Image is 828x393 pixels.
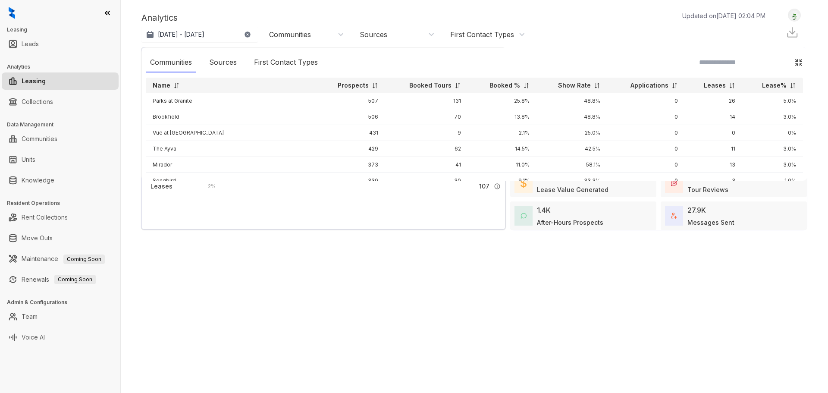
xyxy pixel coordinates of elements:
[729,82,735,89] img: sorting
[523,82,530,89] img: sorting
[385,125,468,141] td: 9
[630,81,668,90] p: Applications
[704,81,726,90] p: Leases
[742,173,803,189] td: 1.0%
[7,299,120,306] h3: Admin & Configurations
[2,35,119,53] li: Leads
[536,173,608,189] td: 33.3%
[385,157,468,173] td: 41
[607,173,685,189] td: 0
[607,141,685,157] td: 0
[607,109,685,125] td: 0
[7,63,120,71] h3: Analytics
[468,173,536,189] td: 9.1%
[2,329,119,346] li: Voice AI
[146,93,316,109] td: Parks at Granite
[360,30,387,39] div: Sources
[7,121,120,129] h3: Data Management
[2,250,119,267] li: Maintenance
[494,183,501,190] img: Info
[468,125,536,141] td: 2.1%
[22,271,96,288] a: RenewalsComing Soon
[205,53,241,72] div: Sources
[409,81,452,90] p: Booked Tours
[742,93,803,109] td: 5.0%
[536,93,608,109] td: 48.8%
[151,182,172,191] div: Leases
[2,72,119,90] li: Leasing
[385,173,468,189] td: 30
[594,82,600,89] img: sorting
[250,53,322,72] div: First Contact Types
[742,109,803,125] td: 3.0%
[22,172,54,189] a: Knowledge
[22,130,57,148] a: Communities
[2,271,119,288] li: Renewals
[607,93,685,109] td: 0
[790,82,796,89] img: sorting
[372,82,378,89] img: sorting
[22,151,35,168] a: Units
[537,205,551,215] div: 1.4K
[2,151,119,168] li: Units
[63,255,105,264] span: Coming Soon
[671,180,677,186] img: TourReviews
[22,209,68,226] a: Rent Collections
[22,93,53,110] a: Collections
[536,125,608,141] td: 25.0%
[468,141,536,157] td: 14.5%
[22,72,46,90] a: Leasing
[316,93,385,109] td: 507
[316,109,385,125] td: 506
[146,141,316,157] td: The Ayva
[22,329,45,346] a: Voice AI
[687,205,706,215] div: 27.9K
[2,172,119,189] li: Knowledge
[385,93,468,109] td: 131
[521,178,527,188] img: LeaseValue
[521,213,527,219] img: AfterHoursConversations
[316,157,385,173] td: 373
[153,81,170,90] p: Name
[316,141,385,157] td: 429
[146,157,316,173] td: Mirador
[762,81,787,90] p: Lease%
[468,109,536,125] td: 13.8%
[2,130,119,148] li: Communities
[786,26,799,39] img: Download
[607,125,685,141] td: 0
[146,109,316,125] td: Brookfield
[338,81,369,90] p: Prospects
[788,11,800,20] img: UserAvatar
[537,185,608,194] div: Lease Value Generated
[146,53,196,72] div: Communities
[742,125,803,141] td: 0%
[685,141,742,157] td: 11
[685,173,742,189] td: 3
[141,27,258,42] button: [DATE] - [DATE]
[450,30,514,39] div: First Contact Types
[671,213,677,219] img: TotalFum
[794,58,803,67] img: Click Icon
[385,109,468,125] td: 70
[455,82,461,89] img: sorting
[468,93,536,109] td: 25.8%
[9,7,15,19] img: logo
[316,125,385,141] td: 431
[158,30,204,39] p: [DATE] - [DATE]
[22,230,53,247] a: Move Outs
[141,11,178,24] p: Analytics
[2,308,119,325] li: Team
[269,30,311,39] div: Communities
[22,35,39,53] a: Leads
[687,218,734,227] div: Messages Sent
[146,125,316,141] td: Vue at [GEOGRAPHIC_DATA]
[536,109,608,125] td: 48.8%
[2,230,119,247] li: Move Outs
[536,157,608,173] td: 58.1%
[685,109,742,125] td: 14
[54,275,96,284] span: Coming Soon
[685,93,742,109] td: 26
[489,81,520,90] p: Booked %
[687,185,728,194] div: Tour Reviews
